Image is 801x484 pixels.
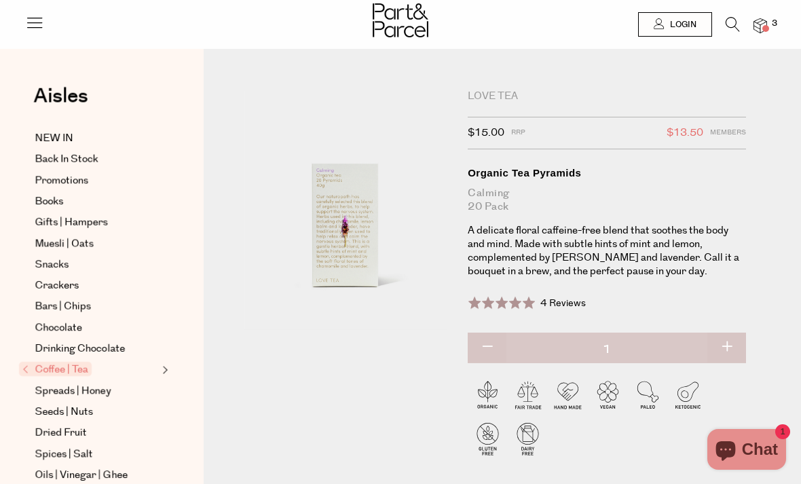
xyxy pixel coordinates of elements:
inbox-online-store-chat: Shopify online store chat [703,429,790,473]
span: 4 Reviews [540,297,586,310]
img: P_P-ICONS-Live_Bec_V11_Handmade.svg [548,377,588,417]
img: P_P-ICONS-Live_Bec_V11_Vegan.svg [588,377,628,417]
span: Chocolate [35,320,82,336]
a: Chocolate [35,320,158,336]
a: Dried Fruit [35,425,158,441]
img: Part&Parcel [373,3,428,37]
span: Muesli | Oats [35,236,94,252]
span: RRP [511,124,525,142]
a: Oils | Vinegar | Ghee [35,467,158,483]
img: P_P-ICONS-Live_Bec_V11_Ketogenic.svg [668,377,708,417]
a: Spices | Salt [35,446,158,462]
span: Back In Stock [35,151,98,168]
a: Muesli | Oats [35,236,158,252]
a: Spreads | Honey [35,383,158,399]
span: Drinking Chocolate [35,341,125,357]
img: P_P-ICONS-Live_Bec_V11_Gluten_Free.svg [468,419,508,459]
span: Gifts | Hampers [35,215,108,231]
span: Books [35,193,63,210]
a: Seeds | Nuts [35,404,158,420]
a: Crackers [35,278,158,294]
button: Expand/Collapse Coffee | Tea [159,362,168,378]
span: Aisles [34,81,88,111]
a: Gifts | Hampers [35,215,158,231]
div: Organic Tea Pyramids [468,166,746,180]
span: Promotions [35,172,88,189]
span: Members [710,124,746,142]
span: $13.50 [667,124,703,142]
img: P_P-ICONS-Live_Bec_V11_Organic.svg [468,377,508,417]
a: 3 [753,18,767,33]
span: Spices | Salt [35,446,93,462]
a: Coffee | Tea [22,362,158,378]
div: Love Tea [468,90,746,103]
a: Promotions [35,172,158,189]
a: Drinking Chocolate [35,341,158,357]
span: Bars | Chips [35,299,91,315]
a: Login [638,12,712,37]
span: Spreads | Honey [35,383,111,399]
div: Calming 20 pack [468,187,746,214]
a: Back In Stock [35,151,158,168]
span: Crackers [35,278,79,294]
span: 3 [768,18,781,30]
img: P_P-ICONS-Live_Bec_V11_Fair_Trade.svg [508,377,548,417]
a: Snacks [35,257,158,273]
p: A delicate floral caffeine-free blend that soothes the body and mind. Made with subtle hints of m... [468,224,746,278]
span: Oils | Vinegar | Ghee [35,467,128,483]
a: NEW IN [35,130,158,147]
span: NEW IN [35,130,73,147]
a: Bars | Chips [35,299,158,315]
img: Organic Tea Pyramids [244,90,447,329]
img: P_P-ICONS-Live_Bec_V11_Paleo.svg [628,377,668,417]
span: Seeds | Nuts [35,404,93,420]
img: P_P-ICONS-Live_Bec_V11_Dairy_Free.svg [508,419,548,459]
a: Aisles [34,86,88,120]
span: Login [667,19,696,31]
span: Snacks [35,257,69,273]
span: $15.00 [468,124,504,142]
a: Books [35,193,158,210]
span: Dried Fruit [35,425,87,441]
input: QTY Organic Tea Pyramids [468,333,746,367]
span: Coffee | Tea [19,362,92,376]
